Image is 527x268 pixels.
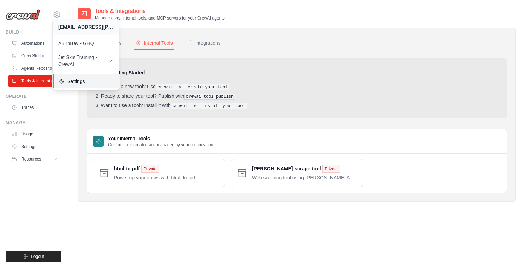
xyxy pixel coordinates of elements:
[95,7,225,15] h2: Tools & Integrations
[8,154,61,165] button: Resources
[31,254,44,259] span: Logout
[6,251,61,262] button: Logout
[8,63,61,74] a: Agents Repository
[53,36,119,50] a: AB InBev - GHQ
[187,39,221,46] div: Integrations
[8,102,61,113] a: Traces
[108,142,213,148] p: Custom tools created and managed by your organization
[6,29,61,35] div: Build
[58,23,113,30] div: [EMAIL_ADDRESS][PERSON_NAME][DOMAIN_NAME]
[96,103,498,109] li: Want to use a tool? Install it with
[6,120,61,126] div: Manage
[59,78,114,85] span: Settings
[53,50,119,71] a: Jet Skis Training - CrewAI
[185,37,222,50] button: Integrations
[8,38,61,49] a: Automations
[171,103,247,109] pre: crewai tool install your-tool
[8,128,61,140] a: Usage
[8,75,61,87] a: Tools & Integrations
[58,54,113,68] span: Jet Skis Training - CrewAI
[6,94,61,99] div: Operate
[156,84,230,90] pre: crewai tool create your-tool
[252,165,357,181] a: [PERSON_NAME]-scrape-tool Private Web scraping tool using [PERSON_NAME] API Key that accepts as i...
[111,69,145,76] h3: Getting Started
[184,94,236,100] pre: crewai tool publish
[136,39,173,46] div: Internal Tools
[58,40,113,47] span: AB InBev - GHQ
[8,141,61,152] a: Settings
[95,15,225,21] p: Manage apps, internal tools, and MCP servers for your CrewAI agents
[134,37,174,50] button: Internal Tools
[96,93,498,100] li: Ready to share your tool? Publish with
[8,50,61,61] a: Crew Studio
[108,135,213,142] h3: Your Internal Tools
[114,165,219,181] a: html-to-pdf Private Power up your crews with html_to_pdf
[21,156,41,162] span: Resources
[96,84,498,90] li: Creating a new tool? Use
[6,9,40,20] img: Logo
[53,74,120,88] a: Settings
